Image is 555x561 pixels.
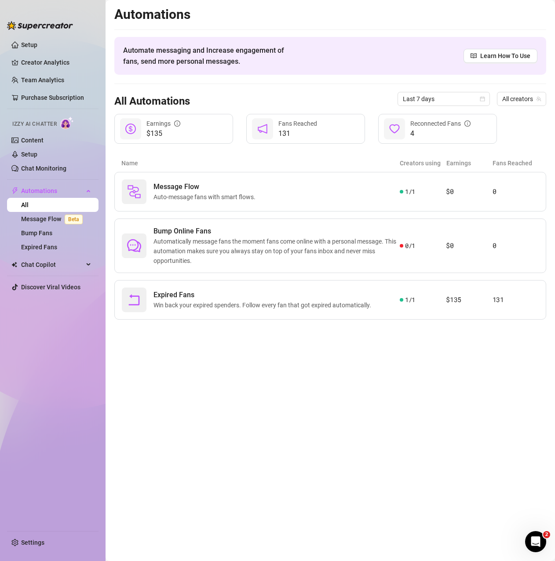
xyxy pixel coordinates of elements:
[21,539,44,546] a: Settings
[21,244,57,251] a: Expired Fans
[60,117,74,129] img: AI Chatter
[446,186,492,197] article: $0
[127,239,141,253] span: comment
[405,187,415,197] span: 1 / 1
[389,124,400,134] span: heart
[536,96,541,102] span: team
[11,187,18,194] span: thunderbolt
[464,49,537,63] a: Learn How To Use
[12,120,57,128] span: Izzy AI Chatter
[114,6,546,23] h2: Automations
[21,55,91,69] a: Creator Analytics
[153,300,375,310] span: Win back your expired spenders. Follow every fan that got expired automatically.
[127,293,141,307] span: rollback
[493,240,539,251] article: 0
[21,215,86,222] a: Message FlowBeta
[127,185,141,199] img: svg%3e
[493,186,539,197] article: 0
[471,53,477,59] span: read
[153,237,400,266] span: Automatically message fans the moment fans come online with a personal message. This automation m...
[493,158,539,168] article: Fans Reached
[400,158,446,168] article: Creators using
[21,184,84,198] span: Automations
[65,215,83,224] span: Beta
[21,284,80,291] a: Discover Viral Videos
[174,120,180,127] span: info-circle
[405,295,415,305] span: 1 / 1
[446,158,493,168] article: Earnings
[278,128,317,139] span: 131
[21,94,84,101] a: Purchase Subscription
[410,119,471,128] div: Reconnected Fans
[153,192,259,202] span: Auto-message fans with smart flows.
[410,128,471,139] span: 4
[502,92,541,106] span: All creators
[146,128,180,139] span: $135
[257,124,268,134] span: notification
[21,151,37,158] a: Setup
[121,158,400,168] article: Name
[525,531,546,552] iframe: Intercom live chat
[153,226,400,237] span: Bump Online Fans
[7,21,73,30] img: logo-BBDzfeDw.svg
[446,240,492,251] article: $0
[405,241,415,251] span: 0 / 1
[446,295,492,305] article: $135
[480,51,530,61] span: Learn How To Use
[21,258,84,272] span: Chat Copilot
[153,182,259,192] span: Message Flow
[123,45,292,67] span: Automate messaging and Increase engagement of fans, send more personal messages.
[21,137,44,144] a: Content
[146,119,180,128] div: Earnings
[480,96,485,102] span: calendar
[278,120,317,127] span: Fans Reached
[403,92,485,106] span: Last 7 days
[21,229,52,237] a: Bump Fans
[114,95,190,109] h3: All Automations
[21,76,64,84] a: Team Analytics
[464,120,471,127] span: info-circle
[11,262,17,268] img: Chat Copilot
[21,41,37,48] a: Setup
[21,165,66,172] a: Chat Monitoring
[493,295,539,305] article: 131
[125,124,136,134] span: dollar
[543,531,550,538] span: 2
[153,290,375,300] span: Expired Fans
[21,201,29,208] a: All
